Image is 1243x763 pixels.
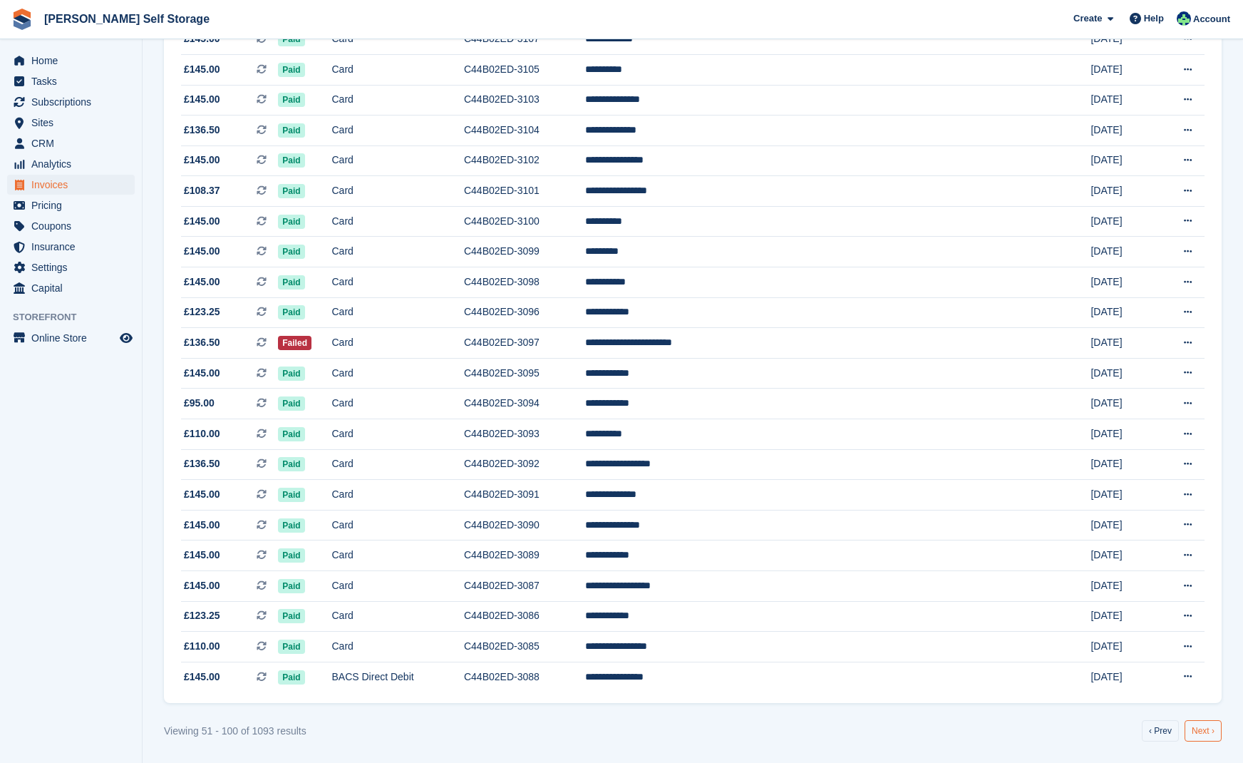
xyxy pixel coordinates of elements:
img: Dafydd Pritchard [1177,11,1191,26]
span: Analytics [31,154,117,174]
td: C44B02ED-3095 [464,358,586,389]
span: £145.00 [184,518,220,533]
td: Card [331,480,463,511]
a: menu [7,175,135,195]
span: £136.50 [184,456,220,471]
span: Paid [278,488,304,502]
td: C44B02ED-3094 [464,389,586,419]
td: C44B02ED-3086 [464,601,586,632]
span: £145.00 [184,548,220,563]
span: Coupons [31,216,117,236]
td: [DATE] [1090,510,1156,541]
td: [DATE] [1090,145,1156,176]
span: Paid [278,548,304,563]
td: Card [331,328,463,359]
span: Capital [31,278,117,298]
td: Card [331,419,463,450]
td: Card [331,206,463,237]
td: [DATE] [1090,358,1156,389]
span: Sites [31,113,117,133]
span: Paid [278,518,304,533]
td: Card [331,541,463,571]
span: £145.00 [184,214,220,229]
td: Card [331,449,463,480]
td: C44B02ED-3104 [464,116,586,146]
span: £110.00 [184,639,220,654]
td: Card [331,116,463,146]
span: Paid [278,609,304,623]
td: [DATE] [1090,54,1156,85]
a: menu [7,237,135,257]
td: [DATE] [1090,389,1156,419]
span: £136.50 [184,123,220,138]
span: Paid [278,245,304,259]
td: [DATE] [1090,116,1156,146]
span: Settings [31,257,117,277]
td: Card [331,145,463,176]
a: Preview store [118,329,135,347]
span: £145.00 [184,92,220,107]
td: C44B02ED-3093 [464,419,586,450]
span: Paid [278,153,304,168]
td: C44B02ED-3098 [464,267,586,298]
span: Insurance [31,237,117,257]
span: £95.00 [184,396,215,411]
nav: Pages [1139,720,1224,742]
td: C44B02ED-3085 [464,632,586,662]
td: [DATE] [1090,328,1156,359]
a: menu [7,71,135,91]
span: £145.00 [184,578,220,593]
span: Paid [278,184,304,198]
span: CRM [31,133,117,153]
td: Card [331,176,463,207]
td: C44B02ED-3099 [464,237,586,267]
span: Paid [278,32,304,46]
td: C44B02ED-3092 [464,449,586,480]
a: menu [7,216,135,236]
td: Card [331,54,463,85]
td: [DATE] [1090,267,1156,298]
span: Paid [278,93,304,107]
td: Card [331,297,463,328]
td: Card [331,571,463,602]
a: menu [7,278,135,298]
span: Help [1144,11,1164,26]
span: Paid [278,123,304,138]
span: Paid [278,457,304,471]
td: Card [331,389,463,419]
span: £145.00 [184,366,220,381]
a: menu [7,328,135,348]
span: Paid [278,63,304,77]
span: £145.00 [184,670,220,685]
td: C44B02ED-3102 [464,145,586,176]
span: £145.00 [184,244,220,259]
td: [DATE] [1090,24,1156,55]
td: C44B02ED-3105 [464,54,586,85]
span: £145.00 [184,62,220,77]
span: Pricing [31,195,117,215]
td: Card [331,358,463,389]
span: Paid [278,367,304,381]
span: Paid [278,670,304,685]
td: [DATE] [1090,237,1156,267]
span: Subscriptions [31,92,117,112]
td: C44B02ED-3089 [464,541,586,571]
td: BACS Direct Debit [331,662,463,692]
span: Tasks [31,71,117,91]
span: £145.00 [184,487,220,502]
td: [DATE] [1090,85,1156,116]
span: Create [1073,11,1102,26]
td: [DATE] [1090,662,1156,692]
td: [DATE] [1090,176,1156,207]
span: £145.00 [184,31,220,46]
a: menu [7,92,135,112]
span: Paid [278,396,304,411]
span: £123.25 [184,304,220,319]
td: C44B02ED-3103 [464,85,586,116]
span: Home [31,51,117,71]
span: Storefront [13,310,142,324]
span: Paid [278,579,304,593]
td: [DATE] [1090,480,1156,511]
td: Card [331,510,463,541]
span: Failed [278,336,311,350]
